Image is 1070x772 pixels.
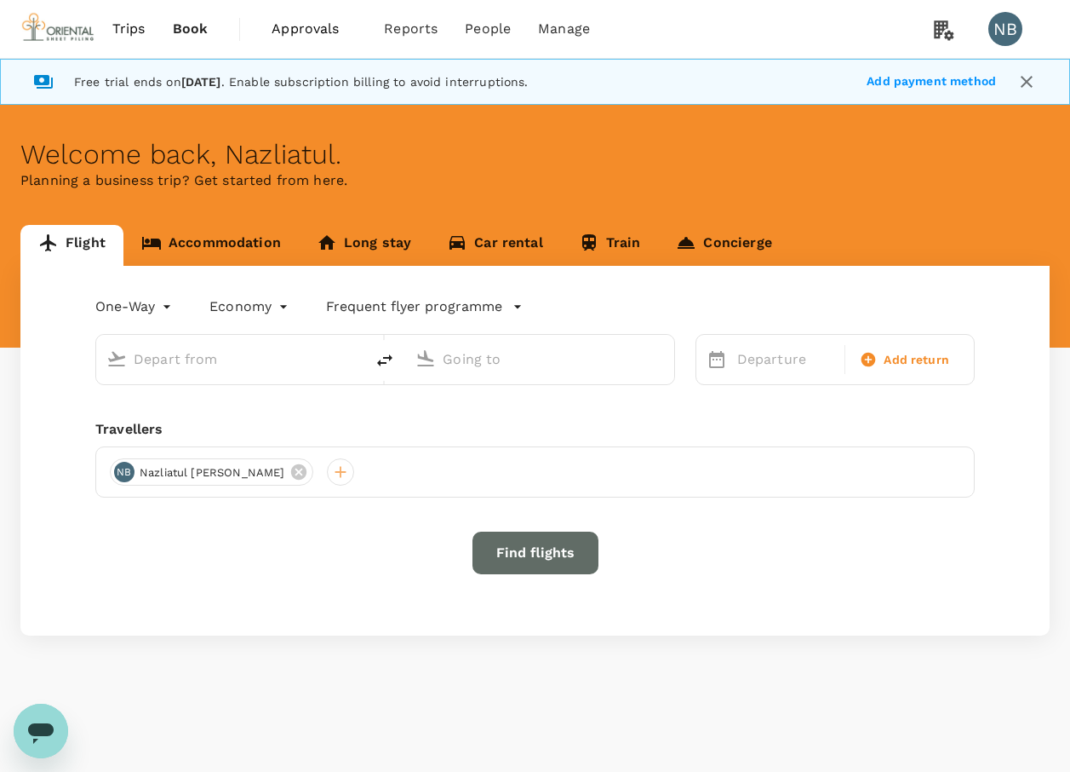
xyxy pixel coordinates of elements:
[364,340,405,381] button: delete
[209,293,292,320] div: Economy
[326,297,523,317] button: Frequent flyer programme
[272,19,357,39] span: Approvals
[465,19,511,39] span: People
[429,225,561,266] a: Car rental
[20,10,99,48] img: ORIENTAL SHEET PILING SDN. BHD.
[988,12,1022,46] div: NB
[352,357,356,360] button: Open
[384,19,438,39] span: Reports
[14,704,68,758] iframe: Button to launch messaging window
[20,139,1050,170] div: Welcome back , Nazliatul .
[129,464,295,481] span: Nazliatul [PERSON_NAME]
[662,357,666,360] button: Open
[134,346,329,372] input: Depart from
[472,532,598,574] button: Find flights
[20,225,123,266] a: Flight
[443,346,638,372] input: Going to
[95,293,175,320] div: One-Way
[181,75,221,89] b: [DATE]
[114,462,134,482] div: NB
[112,19,146,39] span: Trips
[884,351,949,369] span: Add return
[20,170,1050,191] p: Planning a business trip? Get started from here.
[95,419,975,440] div: Travellers
[299,225,429,266] a: Long stay
[74,73,529,90] p: Free trial ends on . Enable subscription billing to avoid interruptions.
[326,297,502,317] p: Frequent flyer programme
[561,225,659,266] a: Train
[173,19,209,39] span: Book
[737,349,835,370] p: Departure
[538,19,590,39] span: Manage
[867,75,996,89] a: Add payment method
[110,458,313,486] div: NBNazliatul [PERSON_NAME]
[658,225,789,266] a: Concierge
[123,225,299,266] a: Accommodation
